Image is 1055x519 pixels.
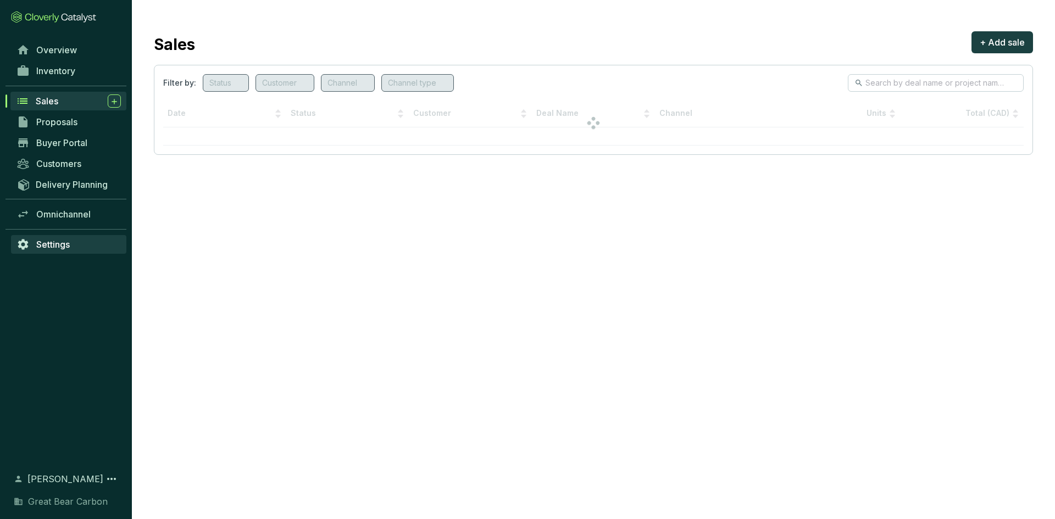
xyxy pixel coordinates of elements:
button: + Add sale [971,31,1033,53]
span: Delivery Planning [36,179,108,190]
span: Overview [36,44,77,55]
span: Settings [36,239,70,250]
a: Sales [10,92,126,110]
span: Filter by: [163,77,196,88]
input: Search by deal name or project name... [865,77,1007,89]
a: Omnichannel [11,205,126,224]
span: Great Bear Carbon [28,495,108,508]
span: Inventory [36,65,75,76]
span: Sales [36,96,58,107]
a: Settings [11,235,126,254]
h2: Sales [154,33,195,56]
a: Buyer Portal [11,133,126,152]
span: Buyer Portal [36,137,87,148]
a: Overview [11,41,126,59]
span: Customers [36,158,81,169]
span: Proposals [36,116,77,127]
a: Delivery Planning [11,175,126,193]
span: + Add sale [980,36,1025,49]
a: Inventory [11,62,126,80]
a: Proposals [11,113,126,131]
span: [PERSON_NAME] [27,472,103,485]
a: Customers [11,154,126,173]
span: Omnichannel [36,209,91,220]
